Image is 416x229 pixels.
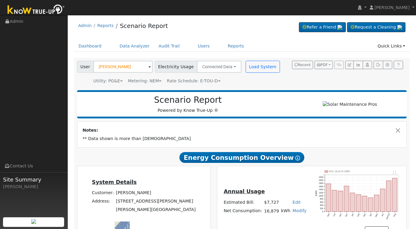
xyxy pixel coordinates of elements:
img: retrieve [337,25,342,30]
rect: onclick="" [368,198,373,212]
button: Export Interval Data [374,61,383,69]
text: 0 [322,211,323,213]
rect: onclick="" [356,195,361,212]
td: $7,727 [263,198,280,207]
text: Jun [381,213,384,217]
rect: onclick="" [332,191,337,212]
rect: onclick="" [350,193,355,212]
button: Close [395,127,401,133]
rect: onclick="" [326,184,331,212]
strong: Notes: [82,128,98,133]
button: PDF [315,61,333,69]
text: May [375,213,379,218]
td: [PERSON_NAME][GEOGRAPHIC_DATA] [115,206,197,214]
button: Multi-Series Graph [353,61,363,69]
rect: onclick="" [374,195,379,212]
td: kWh [280,207,291,215]
a: Refer a Friend [299,22,346,32]
text: 2200 [319,176,323,178]
button: Login As [363,61,372,69]
input: Select a User [93,61,153,73]
text: Apr [369,213,373,217]
span: User [77,61,94,73]
td: Customer: [91,189,115,197]
text: kWh [315,191,318,196]
text: Feb [357,213,360,217]
td: Net Consumption: [223,207,263,215]
td: [STREET_ADDRESS][PERSON_NAME] [115,197,197,206]
span: Electricity Usage [155,61,197,73]
i: Show Help [295,156,300,160]
u: Annual Usage [224,188,265,194]
text: 1200 [319,192,323,194]
img: retrieve [31,219,36,224]
td: Address: [91,197,115,206]
rect: onclick="" [362,196,367,212]
text: Aug [393,213,396,217]
rect: onclick="" [392,178,397,212]
a: Data Analyzer [115,41,154,52]
text: Mar [363,213,366,217]
td: [PERSON_NAME] [115,189,197,197]
a: Dashboard [74,41,106,52]
text: 200 [320,207,323,209]
a: Quick Links [373,41,410,52]
rect: onclick="" [344,186,349,212]
a: Modify [293,208,307,213]
td: 16,879 [263,207,280,215]
text: 1000 [319,195,323,197]
span: Energy Consumption Overview [179,152,304,163]
div: Utility: PG&E [93,78,123,84]
text: Oct [333,213,336,217]
a: Request a Cleaning [347,22,405,32]
text: [DATE] [386,213,390,220]
img: Solar Maintenance Pros [323,101,377,108]
td: Estimated Bill: [223,198,263,207]
button: Edit User [345,61,354,69]
text: 600 [320,201,323,203]
div: Metering: NEM [128,78,162,84]
img: retrieve [397,25,402,30]
button: Settings [383,61,392,69]
img: Know True-Up [5,3,68,17]
text: 1600 [319,185,323,188]
button: Recent [292,61,313,69]
td: ** Data shown is more than [DEMOGRAPHIC_DATA] [82,135,402,143]
text: Pull 16,879 kWh [329,170,350,173]
u: System Details [92,179,137,185]
text: 1800 [319,182,323,185]
a: Users [193,41,214,52]
button: Load System [246,61,280,73]
text: Nov [339,213,342,217]
text: 2000 [319,179,323,182]
span: Alias: None [167,78,220,83]
rect: onclick="" [338,191,343,212]
a: Edit [293,200,301,205]
a: Help Link [394,61,403,69]
a: Scenario Report [120,22,168,29]
a: Audit Trail [154,41,184,52]
div: [PERSON_NAME] [3,184,64,190]
rect: onclick="" [380,189,385,212]
span: [PERSON_NAME] [374,5,410,10]
text: Dec [345,213,348,217]
text:  [393,171,396,174]
span: Site Summary [3,176,64,184]
button: Connected Data [197,61,241,73]
text: 400 [320,204,323,206]
h2: Scenario Report [83,95,293,105]
text: 1400 [319,189,323,191]
a: Reports [97,23,113,28]
span: PDF [317,63,328,67]
text: 800 [320,198,323,200]
div: Powered by Know True-Up ® [80,95,296,114]
a: Admin [78,23,92,28]
a: Reports [223,41,249,52]
text: Jan [351,213,354,217]
text: Sep [327,213,330,217]
rect: onclick="" [386,181,391,212]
